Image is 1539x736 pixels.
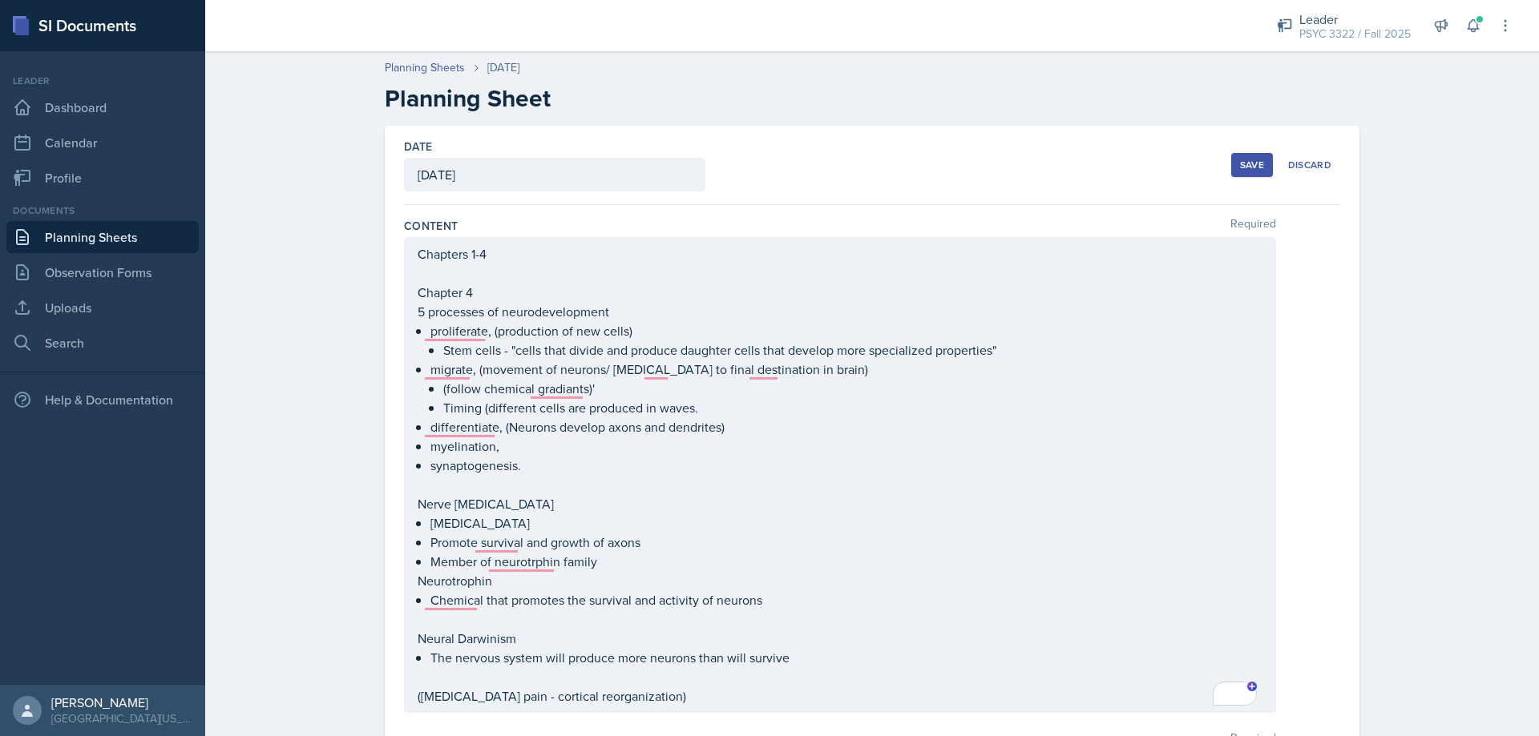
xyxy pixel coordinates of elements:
[418,244,1262,706] div: To enrich screen reader interactions, please activate Accessibility in Grammarly extension settings
[6,256,199,288] a: Observation Forms
[418,244,1262,263] p: Chapters 1-4
[418,686,1262,706] p: ([MEDICAL_DATA] pain - cortical reorganization)
[6,384,199,416] div: Help & Documentation
[418,629,1262,648] p: Neural Darwinism
[1240,159,1264,171] div: Save
[430,417,1262,436] p: differentiate, (Neurons develop axons and dendrites)
[443,340,1262,360] p: Stem cells - "cells that divide and produce daughter cells that develop more specialized properties"
[430,436,1262,456] p: myelination,
[443,379,1262,398] p: (follow chemical gradiants)'
[430,552,1262,571] p: Member of neurotrphin family
[430,590,1262,609] p: Chemical that promotes the survival and activity of neurons
[418,302,1262,321] p: 5 processes of neurodevelopment
[430,648,1262,667] p: The nervous system will produce more neurons than will survive
[430,321,1262,340] p: proliferate, (production of new cells)
[6,203,199,218] div: Documents
[6,327,199,359] a: Search
[487,59,519,76] div: [DATE]
[1230,218,1276,234] span: Required
[418,494,1262,513] p: Nerve [MEDICAL_DATA]
[6,127,199,159] a: Calendar
[430,533,1262,552] p: Promote survival and growth of axons
[6,221,199,253] a: Planning Sheets
[1299,10,1411,29] div: Leader
[1288,159,1331,171] div: Discard
[1231,153,1273,177] button: Save
[418,571,1262,590] p: Neurotrophin
[385,84,1359,113] h2: Planning Sheet
[404,218,458,234] label: Content
[404,139,432,155] label: Date
[6,162,199,194] a: Profile
[1299,26,1411,42] div: PSYC 3322 / Fall 2025
[51,694,192,710] div: [PERSON_NAME]
[6,74,199,88] div: Leader
[1279,153,1340,177] button: Discard
[430,360,1262,379] p: migrate, (movement of neurons/ [MEDICAL_DATA] to final destination in brain)
[430,456,1262,475] p: synaptogenesis.
[6,292,199,324] a: Uploads
[51,710,192,726] div: [GEOGRAPHIC_DATA][US_STATE]
[6,91,199,123] a: Dashboard
[385,59,465,76] a: Planning Sheets
[443,398,1262,417] p: Timing (different cells are produced in waves.
[430,513,1262,533] p: [MEDICAL_DATA]
[418,283,1262,302] p: Chapter 4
